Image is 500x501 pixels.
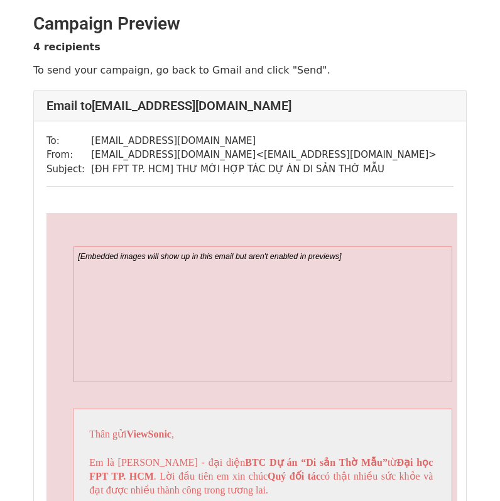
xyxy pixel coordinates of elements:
span: ViewSonic [127,429,171,439]
span: Quý đối tác [268,471,320,482]
span: Đại học FPT TP. HCM [89,457,435,482]
span: Thân gửi [89,429,126,439]
span: có thật nhiều sức khỏe và đạt được nhiều thành công trong tương lai. [89,471,435,495]
td: [EMAIL_ADDRESS][DOMAIN_NAME] [91,134,437,148]
h4: Email to [EMAIL_ADDRESS][DOMAIN_NAME] [46,98,454,113]
em: [Embedded images will show up in this email but aren't enabled in previews] [78,252,341,261]
td: To: [46,134,91,148]
span: . Lời đầu tiên em xin chúc [154,471,268,482]
td: From: [46,148,91,162]
h2: Campaign Preview [33,13,467,35]
p: To send your campaign, go back to Gmail and click "Send". [33,63,467,77]
strong: 4 recipients [33,41,101,53]
span: , [171,429,174,439]
td: Subject: [46,162,91,177]
td: [EMAIL_ADDRESS][DOMAIN_NAME] < [EMAIL_ADDRESS][DOMAIN_NAME] > [91,148,437,162]
span: từ [388,457,396,468]
span: Em là [PERSON_NAME] - đại diện [89,457,245,468]
span: BTC Dự án “Di sản Thờ Mẫu” [245,457,388,468]
td: [ĐH FPT TP. HCM] THƯ MỜI HỢP TÁC DỰ ÁN DI SẢN THỜ MẪU [91,162,437,177]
